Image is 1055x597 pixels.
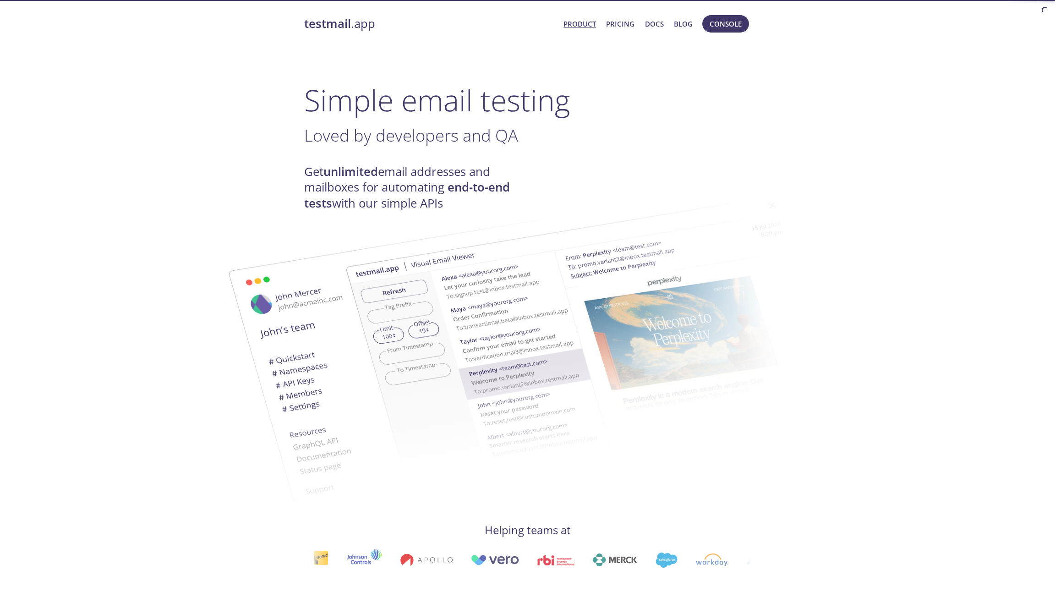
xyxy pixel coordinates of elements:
[400,553,452,566] img: apollo
[710,18,742,30] span: Console
[695,553,728,566] img: workday
[674,18,693,30] a: Blog
[606,18,634,30] a: Pricing
[345,182,840,493] img: testmail-email-viewer
[645,18,664,30] a: Docs
[655,553,677,568] img: salesforce
[702,15,749,33] button: Console
[346,549,382,571] img: johnsoncontrols
[537,555,574,565] img: rbi
[470,555,519,565] img: vero
[592,553,637,566] img: merck
[194,212,689,522] img: testmail-email-viewer
[304,124,518,147] span: Loved by developers and QA
[304,16,557,32] a: testmail.app
[304,16,351,32] strong: testmail
[304,523,751,537] h4: Helping teams at
[323,164,378,180] strong: unlimited
[304,179,510,211] strong: end-to-end tests
[304,164,528,211] h4: Get email addresses and mailboxes for automating with our simple APIs
[313,550,328,570] img: interac
[304,82,751,118] h1: Simple email testing
[563,18,596,30] a: Product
